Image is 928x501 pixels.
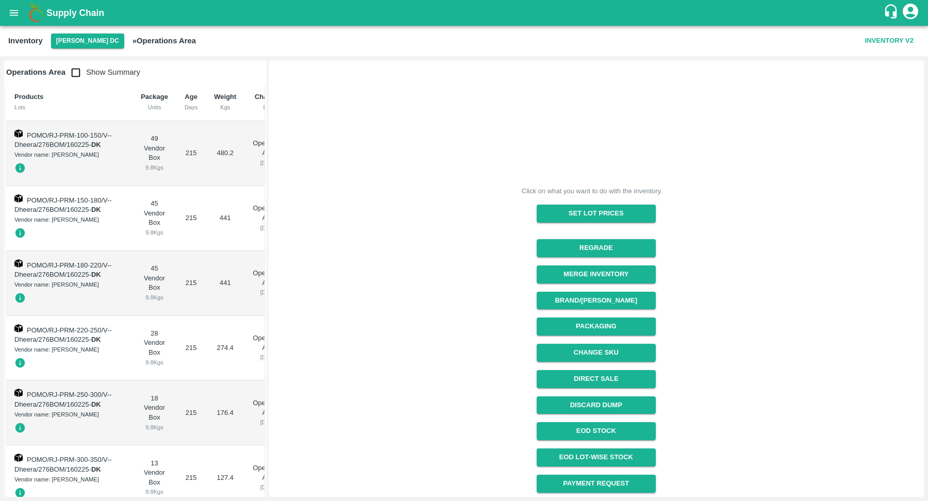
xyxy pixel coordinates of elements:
[14,215,124,224] div: Vendor name: [PERSON_NAME]
[217,149,234,157] span: 480.2
[91,206,101,213] strong: DK
[217,474,234,481] span: 127.4
[14,326,112,344] span: POMO/RJ-PRM-220-250/V--Dheera/276BOM/160225
[14,324,23,332] img: box
[217,344,234,352] span: 274.4
[537,239,656,257] button: Regrade
[91,400,101,408] strong: DK
[214,103,236,112] div: Kgs
[253,398,286,417] p: Operations Area
[14,456,112,473] span: POMO/RJ-PRM-300-350/V--Dheera/276BOM/160225
[141,329,168,367] div: 28 Vendor Box
[220,279,231,287] span: 441
[537,205,656,223] button: Set Lot Prices
[253,223,286,232] div: [DATE]
[537,318,656,336] button: Packaging
[46,6,883,20] a: Supply Chain
[141,459,168,497] div: 13 Vendor Box
[141,264,168,302] div: 45 Vendor Box
[220,214,231,222] span: 441
[91,271,101,278] strong: DK
[14,345,124,354] div: Vendor name: [PERSON_NAME]
[141,423,168,432] div: 9.8 Kgs
[253,204,286,223] p: Operations Area
[141,93,168,101] b: Package
[6,68,65,76] b: Operations Area
[537,370,656,388] button: Direct Sale
[141,163,168,172] div: 9.8 Kgs
[176,316,206,381] td: 215
[91,336,101,343] strong: DK
[253,103,286,112] div: Date
[141,487,168,496] div: 9.8 Kgs
[89,336,101,343] span: -
[176,251,206,316] td: 215
[253,333,286,353] p: Operations Area
[89,141,101,148] span: -
[253,417,286,427] div: [DATE]
[141,228,168,237] div: 9.8 Kgs
[141,134,168,172] div: 49 Vendor Box
[537,265,656,283] button: Merge Inventory
[46,8,104,18] b: Supply Chain
[522,186,662,196] div: Click on what you want to do with the inventory.
[89,400,101,408] span: -
[883,4,901,22] div: customer-support
[141,394,168,432] div: 18 Vendor Box
[14,103,124,112] div: Lots
[253,139,286,158] p: Operations Area
[537,396,656,414] button: Discard Dump
[253,463,286,482] p: Operations Area
[14,259,23,268] img: box
[537,475,656,493] a: Payment Request
[253,288,286,297] div: [DATE]
[253,158,286,168] div: [DATE]
[14,131,112,149] span: POMO/RJ-PRM-100-150/V--Dheera/276BOM/160225
[537,422,656,440] a: EOD Stock
[185,103,197,112] div: Days
[14,389,23,397] img: box
[14,454,23,462] img: box
[91,465,101,473] strong: DK
[141,358,168,367] div: 9.8 Kgs
[141,199,168,237] div: 45 Vendor Box
[253,269,286,288] p: Operations Area
[8,37,43,45] b: Inventory
[132,37,196,45] b: » Operations Area
[141,103,168,112] div: Units
[91,141,101,148] strong: DK
[65,68,140,76] span: Show Summary
[14,475,124,484] div: Vendor name: [PERSON_NAME]
[14,280,124,289] div: Vendor name: [PERSON_NAME]
[901,2,920,24] div: account of current user
[14,129,23,138] img: box
[141,293,168,302] div: 9.8 Kgs
[537,292,656,310] button: Brand/[PERSON_NAME]
[26,3,46,23] img: logo
[89,271,101,278] span: -
[537,448,656,466] a: EOD Lot-wise Stock
[185,93,197,101] b: Age
[253,353,286,362] div: [DATE]
[537,344,656,362] button: Change SKU
[861,32,918,50] button: Inventory V2
[255,93,284,101] b: Chamber
[89,206,101,213] span: -
[176,380,206,445] td: 215
[176,186,206,251] td: 215
[51,34,124,48] button: Select DC
[14,93,43,101] b: Products
[89,465,101,473] span: -
[2,1,26,25] button: open drawer
[253,482,286,492] div: [DATE]
[214,93,236,101] b: Weight
[14,196,112,214] span: POMO/RJ-PRM-150-180/V--Dheera/276BOM/160225
[14,194,23,203] img: box
[14,150,124,159] div: Vendor name: [PERSON_NAME]
[14,410,124,419] div: Vendor name: [PERSON_NAME]
[14,261,112,279] span: POMO/RJ-PRM-180-220/V--Dheera/276BOM/160225
[217,409,234,416] span: 176.4
[14,391,112,408] span: POMO/RJ-PRM-250-300/V--Dheera/276BOM/160225
[176,121,206,186] td: 215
